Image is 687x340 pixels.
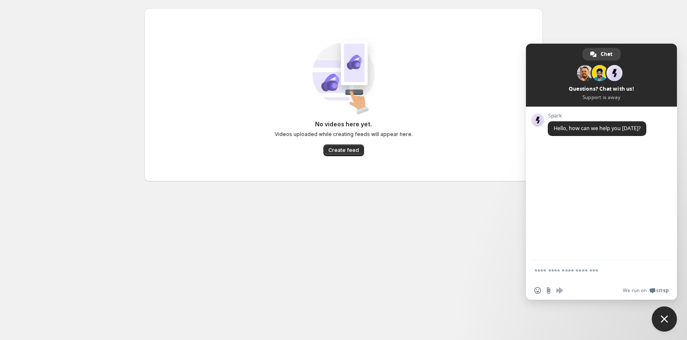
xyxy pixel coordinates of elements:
[623,287,647,294] span: We run on
[323,144,364,156] button: Create feed
[652,306,677,332] div: Close chat
[328,147,359,154] span: Create feed
[601,48,612,60] span: Chat
[545,287,552,294] span: Send a file
[534,287,541,294] span: Insert an emoji
[583,48,621,60] div: Chat
[275,131,413,138] p: Videos uploaded while creating feeds will appear here.
[556,287,563,294] span: Audio message
[548,113,646,119] span: Spark
[554,125,640,132] span: Hello, how can we help you [DATE]?
[623,287,669,294] a: We run onCrisp
[534,267,650,275] textarea: Compose your message...
[315,120,372,128] h6: No videos here yet.
[656,287,669,294] span: Crisp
